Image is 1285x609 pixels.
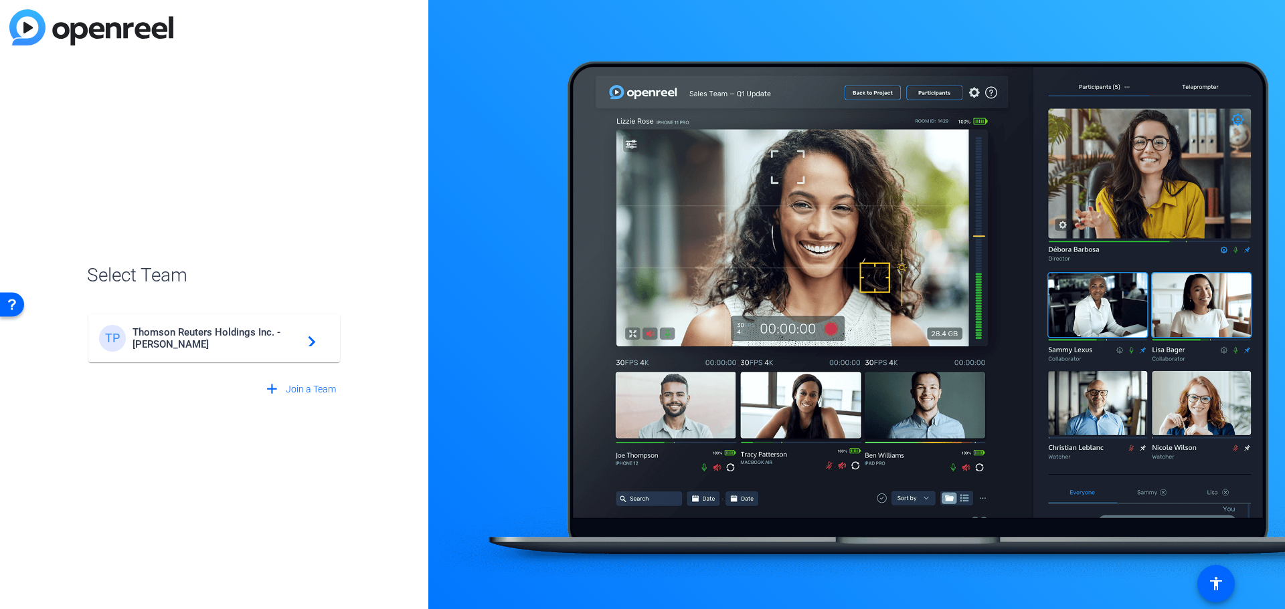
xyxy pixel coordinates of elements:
img: blue-gradient.svg [9,9,173,45]
mat-icon: navigate_next [300,330,316,346]
div: TP [99,325,126,352]
span: Select Team [87,261,341,289]
mat-icon: accessibility [1208,576,1224,592]
span: Join a Team [286,382,336,396]
button: Join a Team [258,377,341,401]
mat-icon: add [264,381,280,398]
span: Thomson Reuters Holdings Inc. - [PERSON_NAME] [133,326,300,350]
